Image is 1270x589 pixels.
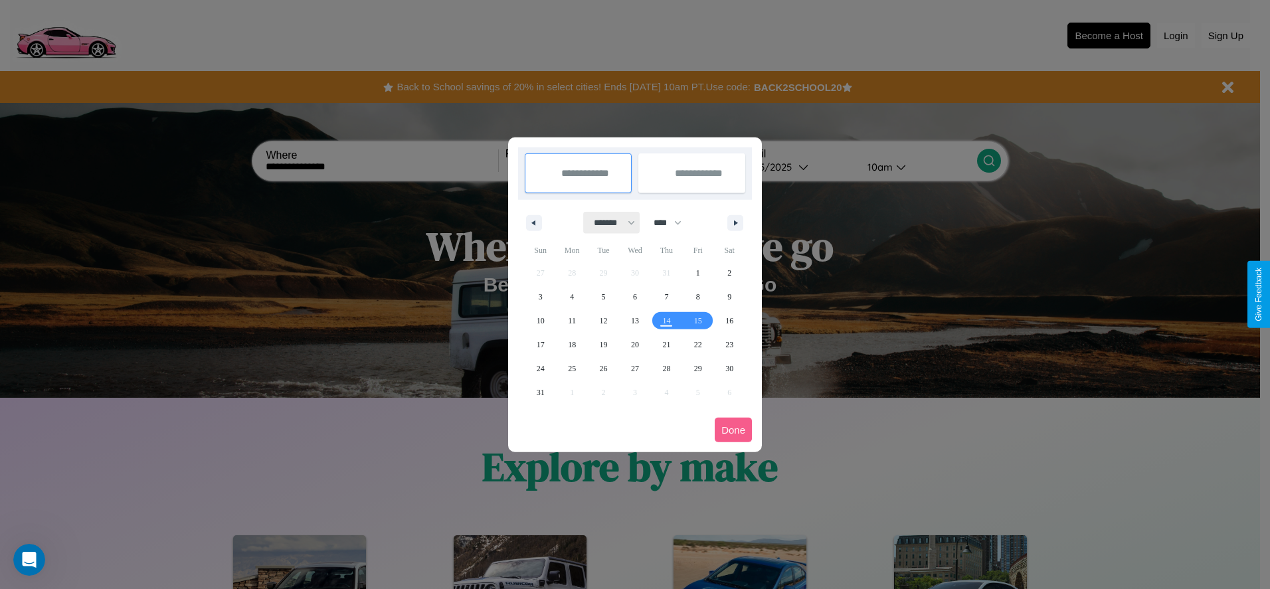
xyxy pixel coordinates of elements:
span: 5 [602,285,606,309]
button: 23 [714,333,745,357]
button: 7 [651,285,682,309]
span: 10 [537,309,545,333]
button: 20 [619,333,650,357]
span: Mon [556,240,587,261]
span: 23 [725,333,733,357]
button: 18 [556,333,587,357]
button: 27 [619,357,650,380]
button: 26 [588,357,619,380]
button: 6 [619,285,650,309]
button: Done [715,418,752,442]
button: 10 [525,309,556,333]
button: 2 [714,261,745,285]
span: Sat [714,240,745,261]
span: 8 [696,285,700,309]
button: 1 [682,261,713,285]
button: 14 [651,309,682,333]
span: 21 [662,333,670,357]
button: 31 [525,380,556,404]
span: Thu [651,240,682,261]
span: 6 [633,285,637,309]
span: 15 [694,309,702,333]
div: Give Feedback [1254,268,1263,321]
span: Wed [619,240,650,261]
button: 25 [556,357,587,380]
button: 16 [714,309,745,333]
span: 27 [631,357,639,380]
span: 14 [662,309,670,333]
span: 13 [631,309,639,333]
span: 12 [600,309,608,333]
span: 9 [727,285,731,309]
span: 30 [725,357,733,380]
button: 28 [651,357,682,380]
span: 4 [570,285,574,309]
button: 13 [619,309,650,333]
span: 22 [694,333,702,357]
span: Tue [588,240,619,261]
span: 25 [568,357,576,380]
span: 3 [539,285,543,309]
span: 26 [600,357,608,380]
button: 4 [556,285,587,309]
button: 21 [651,333,682,357]
iframe: Intercom live chat [13,544,45,576]
button: 3 [525,285,556,309]
button: 8 [682,285,713,309]
span: 1 [696,261,700,285]
button: 19 [588,333,619,357]
button: 11 [556,309,587,333]
span: 24 [537,357,545,380]
button: 17 [525,333,556,357]
span: 16 [725,309,733,333]
button: 29 [682,357,713,380]
button: 12 [588,309,619,333]
span: 18 [568,333,576,357]
span: 7 [664,285,668,309]
span: 17 [537,333,545,357]
button: 9 [714,285,745,309]
button: 24 [525,357,556,380]
button: 15 [682,309,713,333]
span: 20 [631,333,639,357]
span: 28 [662,357,670,380]
span: 31 [537,380,545,404]
button: 22 [682,333,713,357]
button: 30 [714,357,745,380]
span: 2 [727,261,731,285]
span: Fri [682,240,713,261]
span: Sun [525,240,556,261]
span: 29 [694,357,702,380]
span: 19 [600,333,608,357]
span: 11 [568,309,576,333]
button: 5 [588,285,619,309]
